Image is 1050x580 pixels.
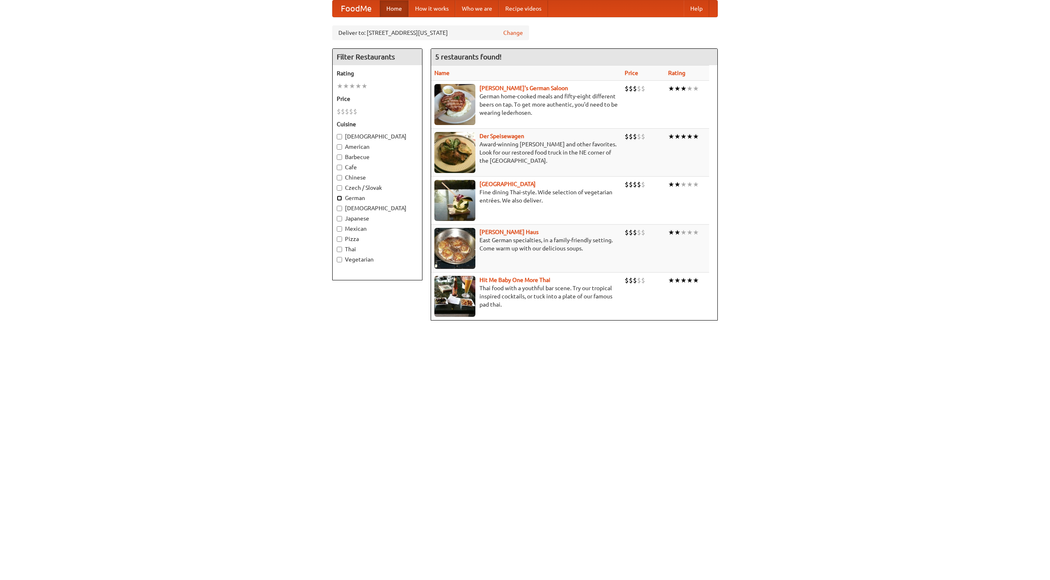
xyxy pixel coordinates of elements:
label: Vegetarian [337,255,418,264]
label: Thai [337,245,418,253]
a: How it works [409,0,455,17]
div: Deliver to: [STREET_ADDRESS][US_STATE] [332,25,529,40]
li: ★ [668,228,674,237]
img: esthers.jpg [434,84,475,125]
label: German [337,194,418,202]
li: ★ [337,82,343,91]
a: [GEOGRAPHIC_DATA] [479,181,536,187]
a: Price [625,70,638,76]
li: ★ [693,84,699,93]
a: FoodMe [333,0,380,17]
input: [DEMOGRAPHIC_DATA] [337,134,342,139]
li: $ [629,84,633,93]
label: [DEMOGRAPHIC_DATA] [337,204,418,212]
li: $ [345,107,349,116]
label: [DEMOGRAPHIC_DATA] [337,132,418,141]
a: Home [380,0,409,17]
label: Cafe [337,163,418,171]
a: Rating [668,70,685,76]
li: ★ [668,84,674,93]
li: $ [641,132,645,141]
li: ★ [687,228,693,237]
li: $ [637,276,641,285]
li: ★ [687,276,693,285]
label: Mexican [337,225,418,233]
li: $ [625,180,629,189]
li: $ [629,132,633,141]
a: Change [503,29,523,37]
li: $ [637,84,641,93]
li: $ [641,84,645,93]
li: ★ [680,228,687,237]
li: $ [633,228,637,237]
li: $ [629,276,633,285]
input: Barbecue [337,155,342,160]
li: ★ [361,82,367,91]
li: $ [337,107,341,116]
li: ★ [668,180,674,189]
img: kohlhaus.jpg [434,228,475,269]
img: babythai.jpg [434,276,475,317]
p: Fine dining Thai-style. Wide selection of vegetarian entrées. We also deliver. [434,188,618,205]
input: Chinese [337,175,342,180]
li: ★ [674,132,680,141]
li: $ [341,107,345,116]
p: East German specialties, in a family-friendly setting. Come warm up with our delicious soups. [434,236,618,252]
li: $ [637,180,641,189]
li: ★ [674,228,680,237]
h4: Filter Restaurants [333,49,422,65]
li: $ [633,180,637,189]
input: Vegetarian [337,257,342,262]
a: Help [684,0,709,17]
li: ★ [693,180,699,189]
li: ★ [668,132,674,141]
a: Der Speisewagen [479,133,524,139]
li: $ [629,228,633,237]
img: speisewagen.jpg [434,132,475,173]
b: [PERSON_NAME]'s German Saloon [479,85,568,91]
li: $ [625,276,629,285]
h5: Price [337,95,418,103]
li: $ [633,84,637,93]
input: Czech / Slovak [337,185,342,191]
li: ★ [687,180,693,189]
h5: Cuisine [337,120,418,128]
li: $ [625,132,629,141]
a: Hit Me Baby One More Thai [479,277,550,283]
ng-pluralize: 5 restaurants found! [435,53,502,61]
li: $ [633,132,637,141]
a: Name [434,70,450,76]
li: ★ [680,84,687,93]
li: ★ [674,276,680,285]
li: $ [637,132,641,141]
li: $ [637,228,641,237]
a: Who we are [455,0,499,17]
label: Czech / Slovak [337,184,418,192]
li: ★ [349,82,355,91]
input: Mexican [337,226,342,232]
img: satay.jpg [434,180,475,221]
li: ★ [680,132,687,141]
p: Award-winning [PERSON_NAME] and other favorites. Look for our restored food truck in the NE corne... [434,140,618,165]
a: [PERSON_NAME] Haus [479,229,539,235]
a: Recipe videos [499,0,548,17]
input: Thai [337,247,342,252]
li: $ [625,84,629,93]
input: Cafe [337,165,342,170]
li: ★ [680,180,687,189]
li: $ [625,228,629,237]
li: ★ [693,228,699,237]
li: ★ [674,180,680,189]
label: Barbecue [337,153,418,161]
input: German [337,196,342,201]
li: ★ [687,84,693,93]
label: Chinese [337,173,418,182]
li: $ [633,276,637,285]
li: $ [641,228,645,237]
li: $ [349,107,353,116]
p: German home-cooked meals and fifty-eight different beers on tap. To get more authentic, you'd nee... [434,92,618,117]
